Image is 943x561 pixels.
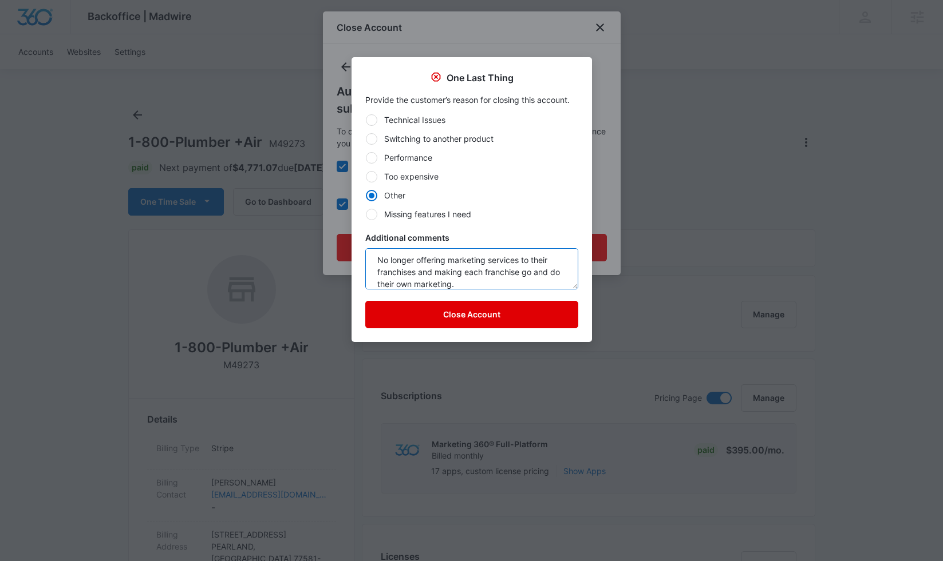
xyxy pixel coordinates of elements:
[447,71,514,85] p: One Last Thing
[365,232,578,244] label: Additional comments
[365,133,578,145] label: Switching to another product
[365,152,578,164] label: Performance
[365,301,578,328] button: Close Account
[365,94,578,106] p: Provide the customer’s reason for closing this account.
[365,248,578,289] textarea: No longer offering marketing services to their franchises and making each franchise go and do the...
[365,114,578,126] label: Technical Issues
[365,189,578,201] label: Other
[365,208,578,220] label: Missing features I need
[365,170,578,182] label: Too expensive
